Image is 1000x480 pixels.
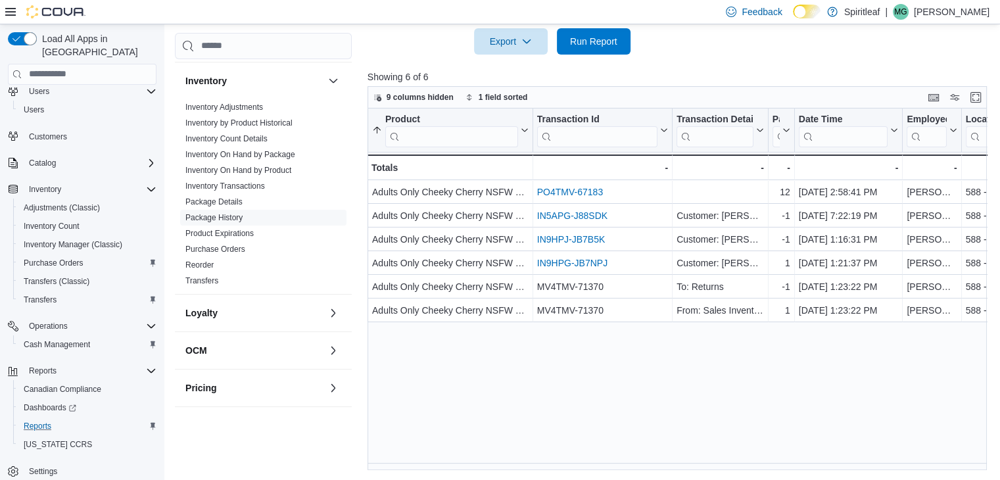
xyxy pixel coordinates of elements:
span: Transfers [185,276,218,286]
a: Product Expirations [185,229,254,238]
div: 1 [773,302,790,318]
div: Product [385,113,518,126]
span: Operations [29,321,68,331]
div: To: Returns [677,279,764,295]
button: Reports [3,362,162,380]
h3: Products [185,419,226,432]
span: Reports [29,366,57,376]
p: Showing 6 of 6 [368,70,993,84]
button: Transfers (Classic) [13,272,162,291]
a: Reports [18,418,57,434]
button: Enter fullscreen [968,89,984,105]
span: Load All Apps in [GEOGRAPHIC_DATA] [37,32,156,59]
button: Transfers [13,291,162,309]
span: Settings [24,463,156,479]
div: MV4TMV-71370 [537,279,668,295]
button: Users [3,82,162,101]
div: Customer: [PERSON_NAME] [677,255,764,271]
button: Run Report [557,28,631,55]
span: Users [18,102,156,118]
a: Inventory by Product Historical [185,118,293,128]
div: Date Time [799,113,888,126]
button: Customers [3,127,162,146]
span: Transfers [24,295,57,305]
span: Reports [24,421,51,431]
button: Pricing [325,380,341,396]
span: Inventory [24,181,156,197]
span: Dashboards [18,400,156,416]
span: Inventory On Hand by Product [185,165,291,176]
a: Package History [185,213,243,222]
button: Inventory [24,181,66,197]
span: Cash Management [24,339,90,350]
button: Inventory [185,74,323,87]
span: MG [894,4,907,20]
span: Inventory Adjustments [185,102,263,112]
div: MV4TMV-71370 [537,302,668,318]
button: Employee [907,113,957,147]
button: OCM [185,344,323,357]
a: [US_STATE] CCRS [18,437,97,452]
button: 1 field sorted [460,89,533,105]
a: Inventory Transactions [185,181,265,191]
a: IN9HPG-JB7NPJ [537,258,607,268]
div: - [677,160,764,176]
a: Inventory Count Details [185,134,268,143]
button: OCM [325,343,341,358]
div: - [537,160,668,176]
span: Inventory Count [18,218,156,234]
button: Package Quantity Change [773,113,790,147]
button: Products [325,418,341,433]
a: Transfers [185,276,218,285]
button: Transaction Details [677,113,764,147]
span: Users [24,84,156,99]
div: Transaction Id [537,113,657,126]
div: [DATE] 2:58:41 PM [799,184,899,200]
span: Inventory Manager (Classic) [24,239,122,250]
span: Product Expirations [185,228,254,239]
span: Inventory [29,184,61,195]
button: Users [13,101,162,119]
span: Feedback [742,5,782,18]
span: Transfers (Classic) [24,276,89,287]
a: Adjustments (Classic) [18,200,105,216]
img: Cova [26,5,85,18]
button: Reports [24,363,62,379]
h3: Loyalty [185,306,218,320]
button: Catalog [3,154,162,172]
span: Washington CCRS [18,437,156,452]
button: Reports [13,417,162,435]
span: 9 columns hidden [387,92,454,103]
div: [PERSON_NAME] [907,302,957,318]
button: Inventory [325,73,341,89]
span: Settings [29,466,57,477]
span: Reports [18,418,156,434]
p: | [885,4,888,20]
div: [DATE] 1:23:22 PM [799,279,899,295]
span: Inventory Manager (Classic) [18,237,156,252]
a: Dashboards [18,400,82,416]
div: Employee [907,113,946,147]
span: Purchase Orders [18,255,156,271]
button: Export [474,28,548,55]
a: Purchase Orders [185,245,245,254]
div: Michelle G [893,4,909,20]
p: Spiritleaf [844,4,880,20]
button: Transaction Id [537,113,668,147]
span: Inventory On Hand by Package [185,149,295,160]
span: Catalog [29,158,56,168]
div: -1 [773,208,790,224]
div: [DATE] 1:21:37 PM [799,255,899,271]
div: Transaction Details [677,113,753,147]
span: Purchase Orders [24,258,83,268]
a: Users [18,102,49,118]
div: [PERSON_NAME] [907,231,957,247]
span: Inventory Count [24,221,80,231]
span: Reports [24,363,156,379]
span: Users [29,86,49,97]
div: [PERSON_NAME] [907,255,957,271]
div: Adults Only Cheeky Cherry NSFW Liquid Diamond Cartridge - 1g [372,231,529,247]
span: Users [24,105,44,115]
div: Transaction Id URL [537,113,657,147]
div: 1 [773,255,790,271]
